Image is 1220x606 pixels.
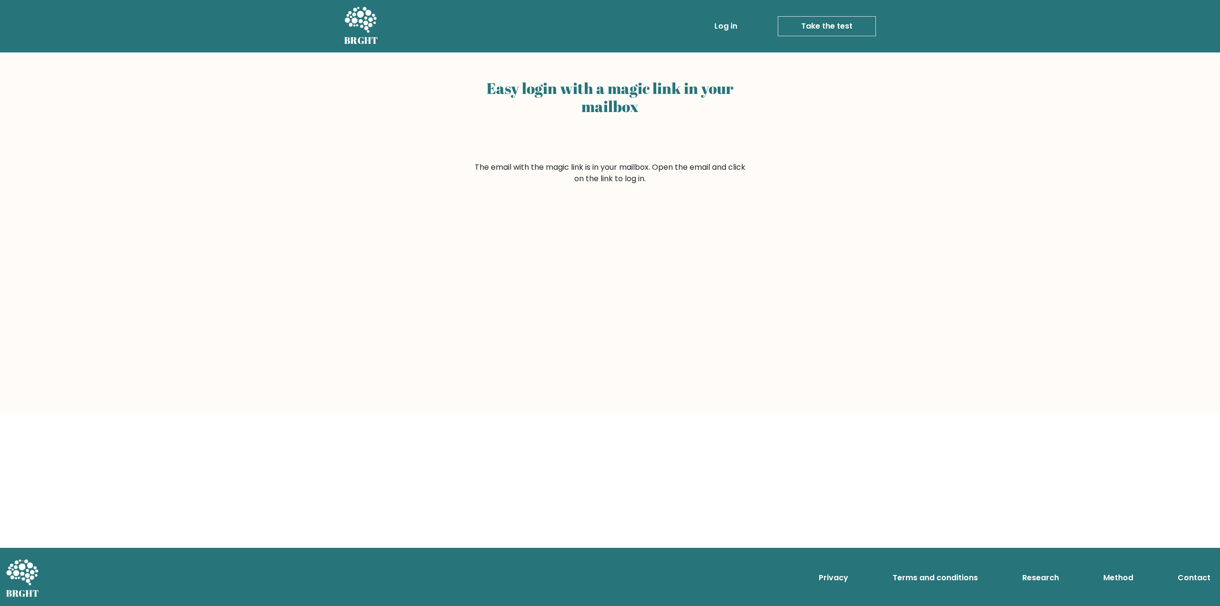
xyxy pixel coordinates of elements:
[1174,568,1214,587] a: Contact
[815,568,852,587] a: Privacy
[344,35,378,46] h5: BRGHT
[1018,568,1063,587] a: Research
[473,79,747,116] h2: Easy login with a magic link in your mailbox
[344,4,378,49] a: BRGHT
[778,16,876,36] a: Take the test
[889,568,982,587] a: Terms and conditions
[1099,568,1137,587] a: Method
[473,162,747,185] form: The email with the magic link is in your mailbox. Open the email and click on the link to log in.
[711,17,741,36] a: Log in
